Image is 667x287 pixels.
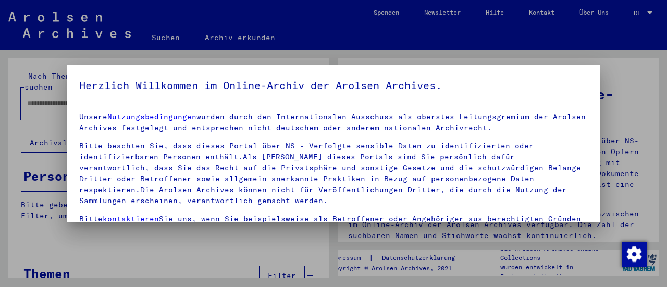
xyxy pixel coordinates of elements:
[79,111,588,133] p: Unsere wurden durch den Internationalen Ausschuss als oberstes Leitungsgremium der Arolsen Archiv...
[103,214,159,223] a: kontaktieren
[79,77,588,94] h5: Herzlich Willkommen im Online-Archiv der Arolsen Archives.
[107,112,196,121] a: Nutzungsbedingungen
[79,141,588,206] p: Bitte beachten Sie, dass dieses Portal über NS - Verfolgte sensible Daten zu identifizierten oder...
[622,242,647,267] img: Zustimmung ändern
[79,214,588,235] p: Bitte Sie uns, wenn Sie beispielsweise als Betroffener oder Angehöriger aus berechtigten Gründen ...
